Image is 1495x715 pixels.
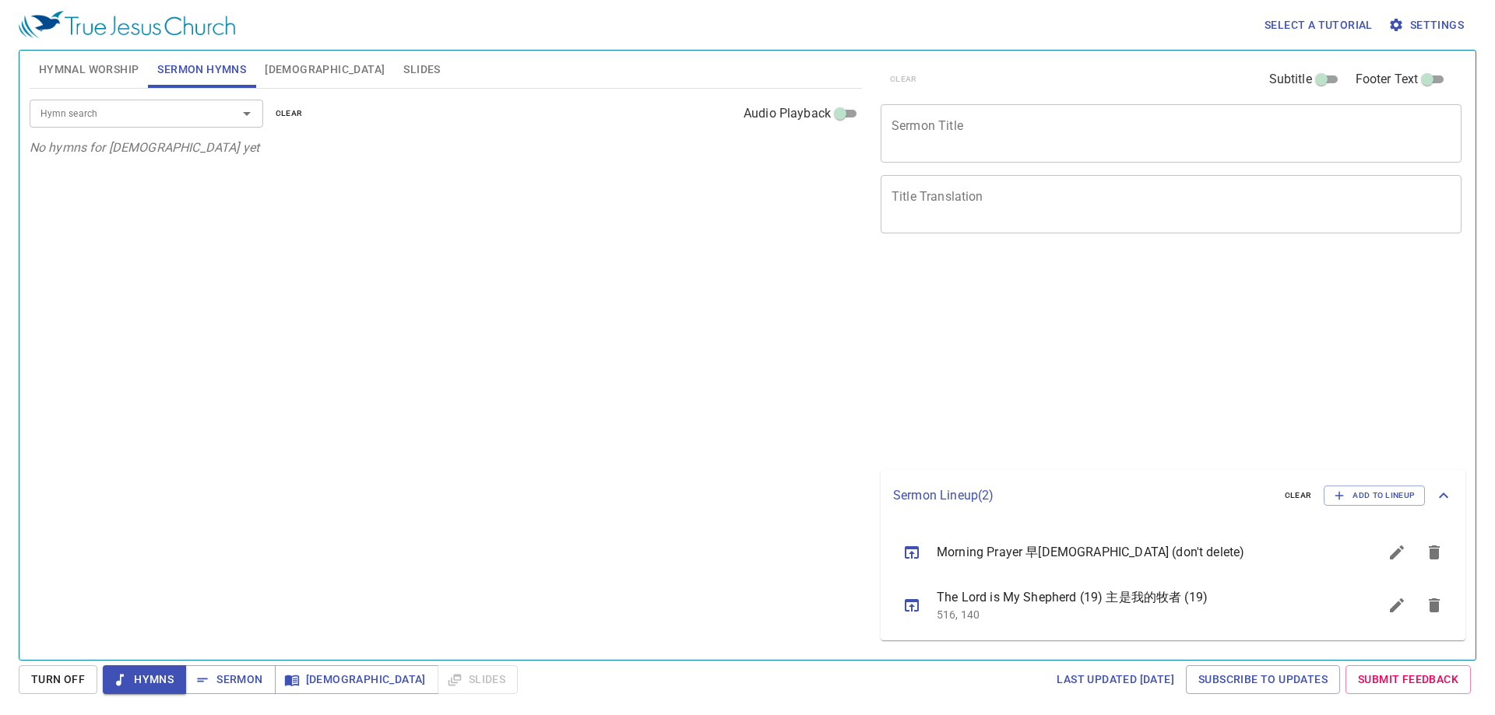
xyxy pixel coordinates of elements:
[1345,665,1471,694] a: Submit Feedback
[276,107,303,121] span: clear
[19,665,97,694] button: Turn Off
[1265,16,1373,35] span: Select a tutorial
[157,60,246,79] span: Sermon Hymns
[1258,11,1379,40] button: Select a tutorial
[1358,670,1458,689] span: Submit Feedback
[266,104,312,123] button: clear
[744,104,831,123] span: Audio Playback
[893,486,1272,505] p: Sermon Lineup ( 2 )
[19,11,235,39] img: True Jesus Church
[881,470,1465,521] div: Sermon Lineup(2)clearAdd to Lineup
[1275,486,1321,505] button: clear
[1186,665,1340,694] a: Subscribe to Updates
[937,543,1341,562] span: Morning Prayer 早[DEMOGRAPHIC_DATA] (don't delete)
[1385,11,1470,40] button: Settings
[287,670,426,689] span: [DEMOGRAPHIC_DATA]
[1198,670,1328,689] span: Subscribe to Updates
[115,670,174,689] span: Hymns
[881,521,1465,640] ul: sermon lineup list
[937,588,1341,607] span: The Lord is My Shepherd (19) 主是我的牧者 (19)
[1057,670,1174,689] span: Last updated [DATE]
[1356,70,1419,89] span: Footer Text
[1334,489,1415,503] span: Add to Lineup
[1050,665,1180,694] a: Last updated [DATE]
[1391,16,1464,35] span: Settings
[198,670,262,689] span: Sermon
[937,607,1341,622] p: 516, 140
[1269,70,1312,89] span: Subtitle
[185,665,275,694] button: Sermon
[30,140,259,155] i: No hymns for [DEMOGRAPHIC_DATA] yet
[403,60,440,79] span: Slides
[103,665,186,694] button: Hymns
[1324,485,1425,506] button: Add to Lineup
[265,60,385,79] span: [DEMOGRAPHIC_DATA]
[31,670,85,689] span: Turn Off
[39,60,139,79] span: Hymnal Worship
[236,103,258,124] button: Open
[874,250,1347,464] iframe: from-child
[275,665,438,694] button: [DEMOGRAPHIC_DATA]
[1285,489,1312,503] span: clear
